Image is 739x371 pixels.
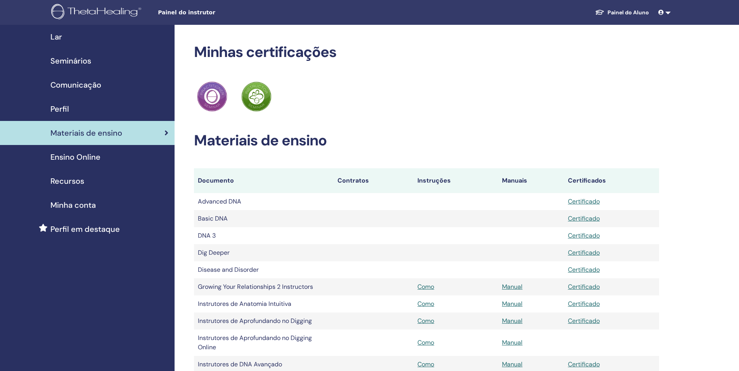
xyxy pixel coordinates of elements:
a: Certificado [568,248,600,257]
a: Certificado [568,317,600,325]
th: Certificados [564,168,659,193]
span: Lar [50,31,62,43]
span: Painel do instrutor [158,9,274,17]
td: Instrutores de Aprofundando no Digging Online [194,330,334,356]
img: Practitioner [197,81,227,112]
td: Disease and Disorder [194,261,334,278]
a: Como [417,283,434,291]
th: Instruções [414,168,498,193]
a: Como [417,338,434,347]
span: Ensino Online [50,151,100,163]
td: DNA 3 [194,227,334,244]
td: Advanced DNA [194,193,334,210]
a: Manual [502,360,523,368]
th: Documento [194,168,334,193]
img: graduation-cap-white.svg [595,9,604,16]
a: Certificado [568,197,600,205]
span: Perfil em destaque [50,223,120,235]
img: Practitioner [241,81,272,112]
a: Manual [502,317,523,325]
th: Manuais [498,168,564,193]
td: Growing Your Relationships 2 Instructors [194,278,334,295]
a: Manual [502,300,523,308]
a: Certificado [568,360,600,368]
a: Como [417,300,434,308]
a: Manual [502,338,523,347]
h2: Minhas certificações [194,43,659,61]
a: Certificado [568,283,600,291]
a: Painel do Aluno [589,5,655,20]
td: Dig Deeper [194,244,334,261]
img: logo.png [51,4,144,21]
a: Certificado [568,300,600,308]
span: Recursos [50,175,84,187]
a: Manual [502,283,523,291]
span: Comunicação [50,79,101,91]
td: Instrutores de Aprofundando no Digging [194,312,334,330]
a: Certificado [568,266,600,274]
td: Basic DNA [194,210,334,227]
span: Perfil [50,103,69,115]
a: Certificado [568,231,600,240]
span: Seminários [50,55,91,67]
h2: Materiais de ensino [194,132,659,150]
a: Como [417,317,434,325]
a: Como [417,360,434,368]
span: Materiais de ensino [50,127,122,139]
th: Contratos [334,168,414,193]
span: Minha conta [50,199,96,211]
a: Certificado [568,214,600,223]
td: Instrutores de Anatomia Intuitiva [194,295,334,312]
